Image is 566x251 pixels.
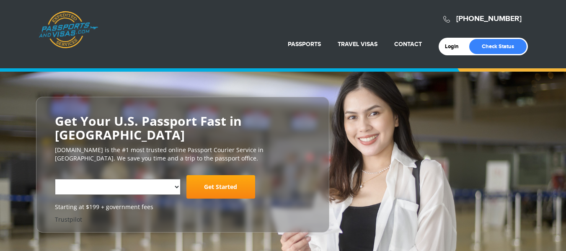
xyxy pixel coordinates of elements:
a: Passports & [DOMAIN_NAME] [39,11,98,49]
a: Login [445,43,465,50]
a: Check Status [469,39,527,54]
p: [DOMAIN_NAME] is the #1 most trusted online Passport Courier Service in [GEOGRAPHIC_DATA]. We sav... [55,146,310,163]
h2: Get Your U.S. Passport Fast in [GEOGRAPHIC_DATA] [55,114,310,142]
a: Passports [288,41,321,48]
a: Trustpilot [55,215,82,223]
a: Get Started [186,175,255,199]
a: [PHONE_NUMBER] [456,14,522,23]
span: Starting at $199 + government fees [55,203,310,211]
a: Contact [394,41,422,48]
a: Travel Visas [338,41,377,48]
